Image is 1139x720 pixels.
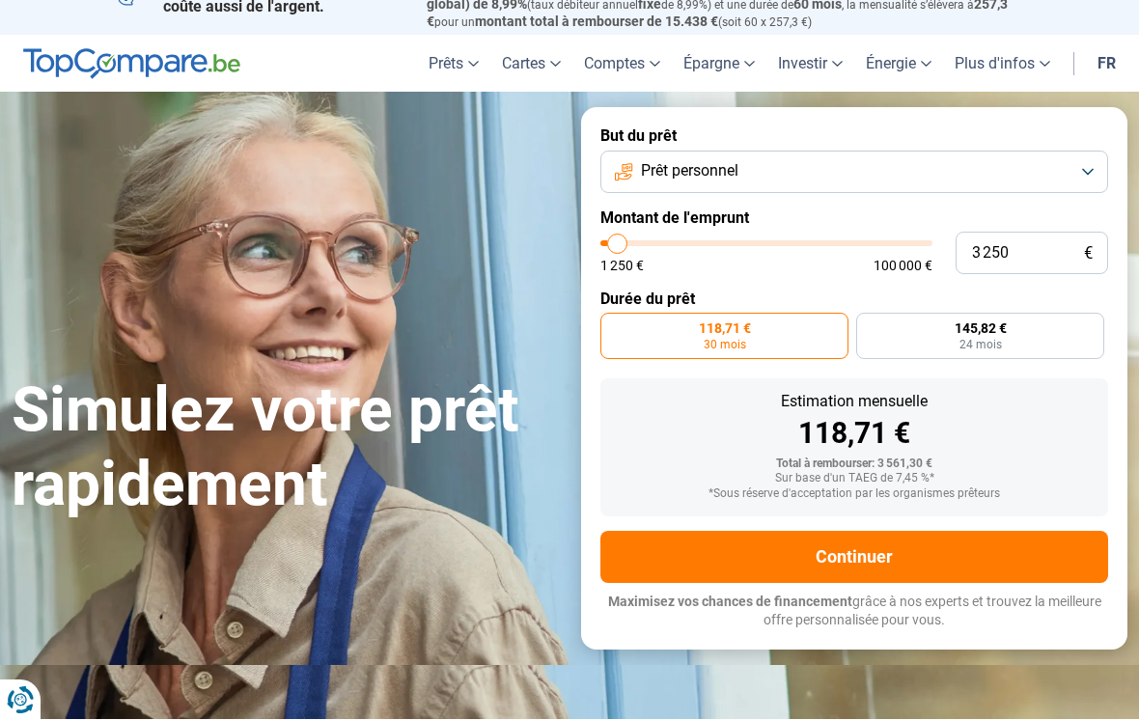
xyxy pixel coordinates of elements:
[943,35,1062,92] a: Plus d'infos
[699,321,751,335] span: 118,71 €
[959,339,1002,350] span: 24 mois
[600,208,1108,227] label: Montant de l'emprunt
[600,126,1108,145] label: But du prêt
[672,35,766,92] a: Épargne
[600,531,1108,583] button: Continuer
[608,594,852,609] span: Maximisez vos chances de financement
[1084,245,1093,262] span: €
[616,487,1093,501] div: *Sous réserve d'acceptation par les organismes prêteurs
[704,339,746,350] span: 30 mois
[600,151,1108,193] button: Prêt personnel
[955,321,1007,335] span: 145,82 €
[572,35,672,92] a: Comptes
[874,259,932,272] span: 100 000 €
[417,35,490,92] a: Prêts
[766,35,854,92] a: Investir
[475,14,718,29] span: montant total à rembourser de 15.438 €
[490,35,572,92] a: Cartes
[854,35,943,92] a: Énergie
[616,394,1093,409] div: Estimation mensuelle
[12,374,558,522] h1: Simulez votre prêt rapidement
[23,48,240,79] img: TopCompare
[616,472,1093,485] div: Sur base d'un TAEG de 7,45 %*
[600,290,1108,308] label: Durée du prêt
[600,593,1108,630] p: grâce à nos experts et trouvez la meilleure offre personnalisée pour vous.
[600,259,644,272] span: 1 250 €
[1086,35,1127,92] a: fr
[641,160,738,181] span: Prêt personnel
[616,419,1093,448] div: 118,71 €
[616,457,1093,471] div: Total à rembourser: 3 561,30 €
